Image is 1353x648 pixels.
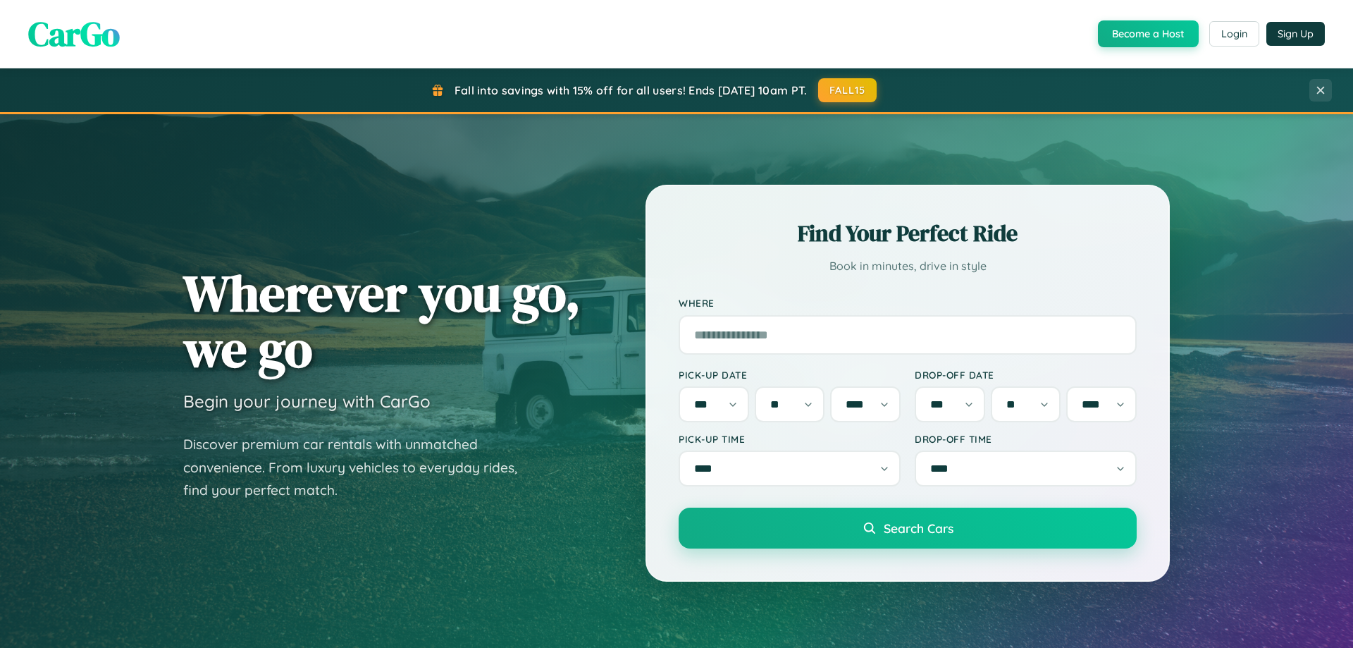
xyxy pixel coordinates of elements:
button: Become a Host [1098,20,1199,47]
label: Drop-off Time [915,433,1137,445]
button: Search Cars [679,508,1137,549]
span: Fall into savings with 15% off for all users! Ends [DATE] 10am PT. [455,83,808,97]
span: Search Cars [884,520,953,536]
span: CarGo [28,11,120,57]
button: Login [1209,21,1259,47]
button: FALL15 [818,78,877,102]
h1: Wherever you go, we go [183,265,581,377]
p: Discover premium car rentals with unmatched convenience. From luxury vehicles to everyday rides, ... [183,433,536,502]
label: Where [679,298,1137,310]
label: Pick-up Time [679,433,901,445]
h2: Find Your Perfect Ride [679,218,1137,249]
label: Pick-up Date [679,369,901,381]
h3: Begin your journey with CarGo [183,391,431,412]
p: Book in minutes, drive in style [679,256,1137,276]
button: Sign Up [1266,22,1325,46]
label: Drop-off Date [915,369,1137,381]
